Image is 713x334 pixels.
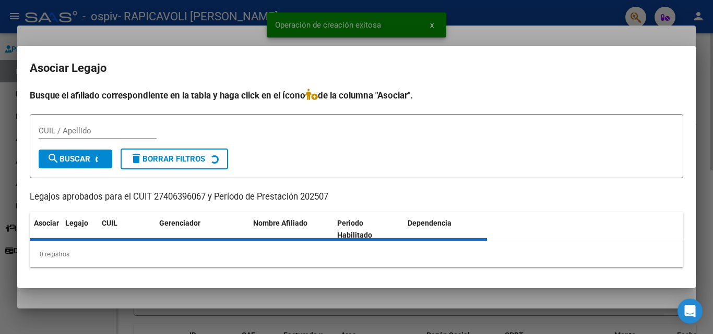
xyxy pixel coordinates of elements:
[30,58,683,78] h2: Asociar Legajo
[337,219,372,239] span: Periodo Habilitado
[678,299,703,324] div: Open Intercom Messenger
[34,219,59,227] span: Asociar
[333,212,403,246] datatable-header-cell: Periodo Habilitado
[65,219,88,227] span: Legajo
[249,212,333,246] datatable-header-cell: Nombre Afiliado
[39,150,112,168] button: Buscar
[253,219,307,227] span: Nombre Afiliado
[30,241,683,267] div: 0 registros
[98,212,155,246] datatable-header-cell: CUIL
[408,219,451,227] span: Dependencia
[121,149,228,169] button: Borrar Filtros
[61,212,98,246] datatable-header-cell: Legajo
[30,89,683,102] h4: Busque el afiliado correspondiente en la tabla y haga click en el ícono de la columna "Asociar".
[159,219,200,227] span: Gerenciador
[130,154,205,164] span: Borrar Filtros
[403,212,488,246] datatable-header-cell: Dependencia
[47,152,60,165] mat-icon: search
[155,212,249,246] datatable-header-cell: Gerenciador
[30,191,683,204] p: Legajos aprobados para el CUIT 27406396067 y Período de Prestación 202507
[102,219,117,227] span: CUIL
[47,154,90,164] span: Buscar
[30,212,61,246] datatable-header-cell: Asociar
[130,152,142,165] mat-icon: delete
